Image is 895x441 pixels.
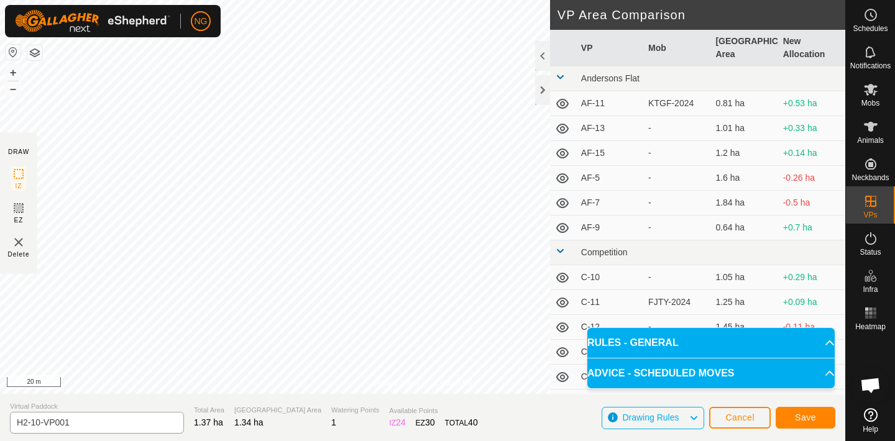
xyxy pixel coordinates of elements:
[576,166,643,191] td: AF-5
[576,191,643,216] td: AF-7
[853,25,888,32] span: Schedules
[576,290,643,315] td: C-11
[194,417,223,427] span: 1.37 ha
[576,365,643,389] td: C-14
[195,15,208,28] span: NG
[710,216,778,240] td: 0.64 ha
[234,405,321,416] span: [GEOGRAPHIC_DATA] Area
[581,73,640,83] span: Andersons Flat
[14,216,24,225] span: EZ
[648,321,705,334] div: -
[576,216,643,240] td: AF-9
[778,141,845,166] td: +0.14 ha
[778,166,845,191] td: -0.26 ha
[778,116,845,141] td: +0.33 ha
[587,328,835,358] p-accordion-header: RULES - GENERAL
[795,412,816,422] span: Save
[648,221,705,234] div: -
[15,10,170,32] img: Gallagher Logo
[6,65,21,80] button: +
[396,417,406,427] span: 24
[710,116,778,141] td: 1.01 ha
[648,147,705,160] div: -
[581,247,628,257] span: Competition
[710,191,778,216] td: 1.84 ha
[389,406,477,416] span: Available Points
[648,296,705,309] div: FJTY-2024
[576,91,643,116] td: AF-11
[846,403,895,438] a: Help
[778,91,845,116] td: +0.53 ha
[709,407,771,429] button: Cancel
[852,366,889,404] div: Open chat
[851,174,889,181] span: Neckbands
[643,30,710,66] th: Mob
[331,417,336,427] span: 1
[725,412,755,422] span: Cancel
[558,7,845,22] h2: VP Area Comparison
[778,315,845,340] td: -0.11 ha
[710,141,778,166] td: 1.2 ha
[778,265,845,290] td: +0.29 ha
[710,315,778,340] td: 1.45 ha
[445,416,478,429] div: TOTAL
[16,181,22,191] span: IZ
[648,171,705,184] div: -
[710,30,778,66] th: [GEOGRAPHIC_DATA] Area
[648,97,705,110] div: KTGF-2024
[27,45,42,60] button: Map Layers
[860,248,881,256] span: Status
[576,389,643,414] td: C-15
[11,235,26,250] img: VP
[778,30,845,66] th: New Allocation
[374,378,420,389] a: Privacy Policy
[587,335,679,350] span: RULES - GENERAL
[648,122,705,135] div: -
[776,407,835,429] button: Save
[194,405,224,416] span: Total Area
[389,416,405,429] div: IZ
[234,417,264,427] span: 1.34 ha
[622,412,679,422] span: Drawing Rules
[710,166,778,191] td: 1.6 ha
[576,315,643,340] td: C-12
[6,81,21,96] button: –
[576,265,643,290] td: C-10
[778,191,845,216] td: -0.5 ha
[710,265,778,290] td: 1.05 ha
[710,91,778,116] td: 0.81 ha
[10,401,184,412] span: Virtual Paddock
[587,358,835,388] p-accordion-header: ADVICE - SCHEDULED MOVES
[331,405,379,416] span: Watering Points
[425,417,435,427] span: 30
[648,196,705,209] div: -
[863,211,877,219] span: VPs
[861,99,879,107] span: Mobs
[416,416,435,429] div: EZ
[576,116,643,141] td: AF-13
[863,425,878,433] span: Help
[435,378,472,389] a: Contact Us
[8,147,29,157] div: DRAW
[587,366,734,381] span: ADVICE - SCHEDULED MOVES
[576,30,643,66] th: VP
[778,216,845,240] td: +0.7 ha
[857,137,884,144] span: Animals
[778,290,845,315] td: +0.09 ha
[850,62,891,70] span: Notifications
[576,141,643,166] td: AF-15
[468,417,478,427] span: 40
[6,45,21,60] button: Reset Map
[576,340,643,365] td: C-13
[710,290,778,315] td: 1.25 ha
[8,250,30,259] span: Delete
[648,271,705,284] div: -
[863,286,878,293] span: Infra
[855,323,886,330] span: Heatmap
